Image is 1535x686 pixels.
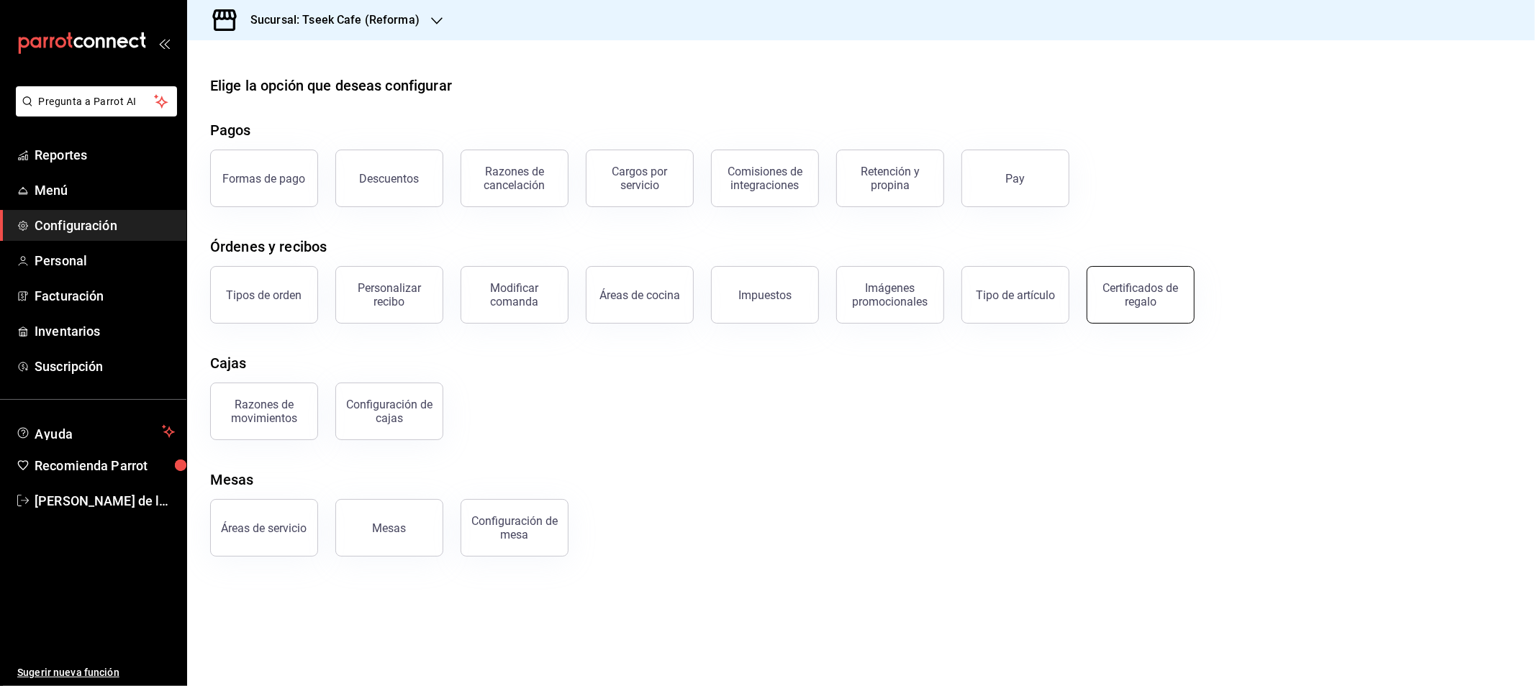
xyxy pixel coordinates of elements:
[335,499,443,557] button: Mesas
[846,281,935,308] div: Imágenes promocionales
[35,251,175,270] span: Personal
[711,150,819,207] button: Comisiones de integraciones
[599,288,680,302] div: Áreas de cocina
[586,266,694,324] button: Áreas de cocina
[35,357,175,376] span: Suscripción
[17,665,175,680] span: Sugerir nueva función
[586,150,694,207] button: Cargos por servicio
[461,266,569,324] button: Modificar comanda
[210,150,318,207] button: Formas de pago
[470,165,559,192] div: Razones de cancelación
[335,150,443,207] button: Descuentos
[345,398,434,425] div: Configuración de cajas
[239,12,420,29] h3: Sucursal: Tseek Cafe (Reforma)
[210,469,254,490] div: Mesas
[1006,172,1025,186] div: Pay
[210,236,327,257] div: Órdenes y recibos
[470,281,559,308] div: Modificar comanda
[360,172,420,186] div: Descuentos
[976,288,1055,302] div: Tipo de artículo
[16,86,177,116] button: Pregunta a Parrot AI
[1096,281,1185,308] div: Certificados de regalo
[335,266,443,324] button: Personalizar recibo
[595,165,684,192] div: Cargos por servicio
[846,165,935,192] div: Retención y propina
[210,383,318,440] button: Razones de movimientos
[461,150,569,207] button: Razones de cancelación
[210,75,452,96] div: Elige la opción que deseas configurar
[836,266,944,324] button: Imágenes promocionales
[35,180,175,200] span: Menú
[373,521,407,535] div: Mesas
[222,521,307,535] div: Áreas de servicio
[158,37,170,49] button: open_drawer_menu
[35,216,175,235] span: Configuración
[39,94,155,109] span: Pregunta a Parrot AI
[836,150,944,207] button: Retención y propina
[223,172,306,186] div: Formas de pago
[35,286,175,306] span: Facturación
[961,266,1069,324] button: Tipo de artículo
[219,398,309,425] div: Razones de movimientos
[335,383,443,440] button: Configuración de cajas
[210,119,251,141] div: Pagos
[35,145,175,165] span: Reportes
[720,165,810,192] div: Comisiones de integraciones
[210,499,318,557] button: Áreas de servicio
[35,321,175,341] span: Inventarios
[345,281,434,308] div: Personalizar recibo
[10,104,177,119] a: Pregunta a Parrot AI
[738,288,792,302] div: Impuestos
[711,266,819,324] button: Impuestos
[1087,266,1195,324] button: Certificados de regalo
[210,352,247,374] div: Cajas
[210,266,318,324] button: Tipos de orden
[470,514,559,541] div: Configuración de mesa
[35,423,156,440] span: Ayuda
[961,150,1069,207] button: Pay
[35,491,175,511] span: [PERSON_NAME] de la [PERSON_NAME]
[227,288,302,302] div: Tipos de orden
[35,456,175,475] span: Recomienda Parrot
[461,499,569,557] button: Configuración de mesa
